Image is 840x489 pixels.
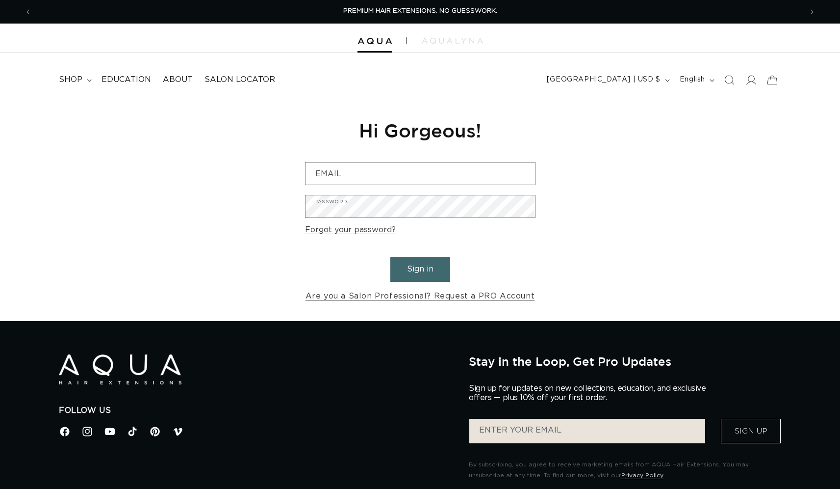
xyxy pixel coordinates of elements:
p: Sign up for updates on new collections, education, and exclusive offers — plus 10% off your first... [469,384,714,403]
span: About [163,75,193,85]
span: [GEOGRAPHIC_DATA] | USD $ [547,75,661,85]
img: aqualyna.com [422,38,483,44]
p: By subscribing, you agree to receive marketing emails from AQUA Hair Extensions. You may unsubscr... [469,460,781,481]
summary: Search [718,69,740,91]
img: Aqua Hair Extensions [357,38,392,45]
button: Sign in [390,257,450,282]
button: English [674,71,718,89]
button: Previous announcement [17,2,39,21]
span: English [680,75,705,85]
iframe: Chat Widget [791,442,840,489]
span: shop [59,75,82,85]
h1: Hi Gorgeous! [305,118,535,142]
span: Education [102,75,151,85]
span: Salon Locator [204,75,275,85]
a: About [157,69,199,91]
button: [GEOGRAPHIC_DATA] | USD $ [541,71,674,89]
a: Privacy Policy [621,472,663,478]
span: PREMIUM HAIR EXTENSIONS. NO GUESSWORK. [343,8,497,14]
h2: Stay in the Loop, Get Pro Updates [469,354,781,368]
a: Forgot your password? [305,223,396,237]
a: Are you a Salon Professional? Request a PRO Account [305,289,535,303]
img: Aqua Hair Extensions [59,354,181,384]
summary: shop [53,69,96,91]
a: Education [96,69,157,91]
h2: Follow Us [59,406,454,416]
input: Email [305,163,535,185]
a: Salon Locator [199,69,281,91]
button: Next announcement [801,2,823,21]
input: ENTER YOUR EMAIL [469,419,705,443]
button: Sign Up [721,419,781,443]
